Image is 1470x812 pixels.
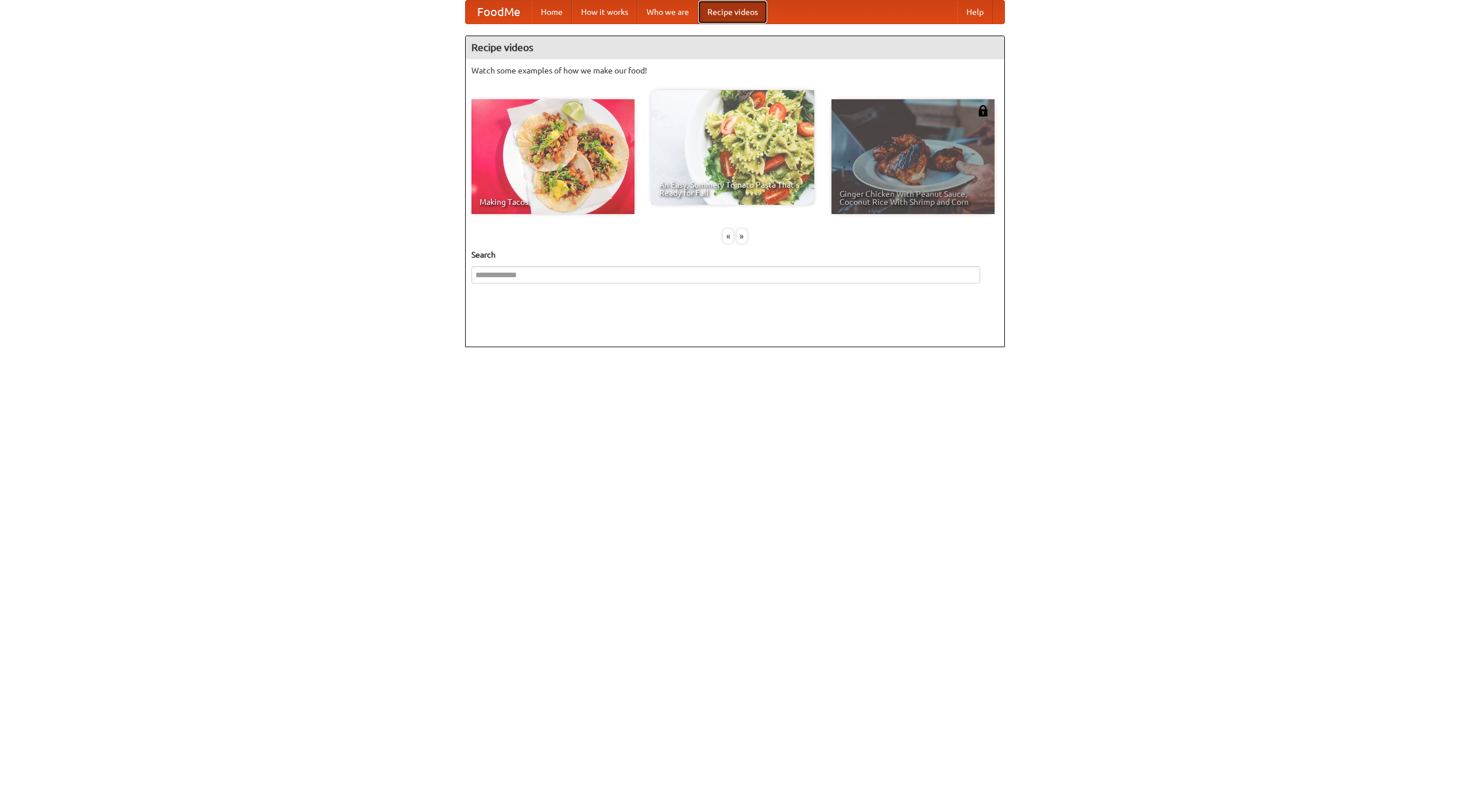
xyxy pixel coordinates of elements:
p: Watch some examples of how we make our food! [471,65,999,76]
a: Recipe videos [698,1,767,24]
a: FoodMe [466,1,532,24]
span: An Easy, Summery Tomato Pasta That's Ready for Fall [659,181,806,197]
a: How it works [572,1,637,24]
span: Making Tacos [479,198,626,206]
div: » [737,229,747,243]
a: Help [957,1,993,24]
a: Who we are [637,1,698,24]
a: An Easy, Summery Tomato Pasta That's Ready for Fall [651,90,814,205]
img: 483408.png [977,105,989,116]
div: « [723,229,733,243]
a: Home [532,1,572,24]
h4: Recipe videos [466,36,1004,59]
h5: Search [471,249,999,261]
a: Making Tacos [471,99,635,214]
